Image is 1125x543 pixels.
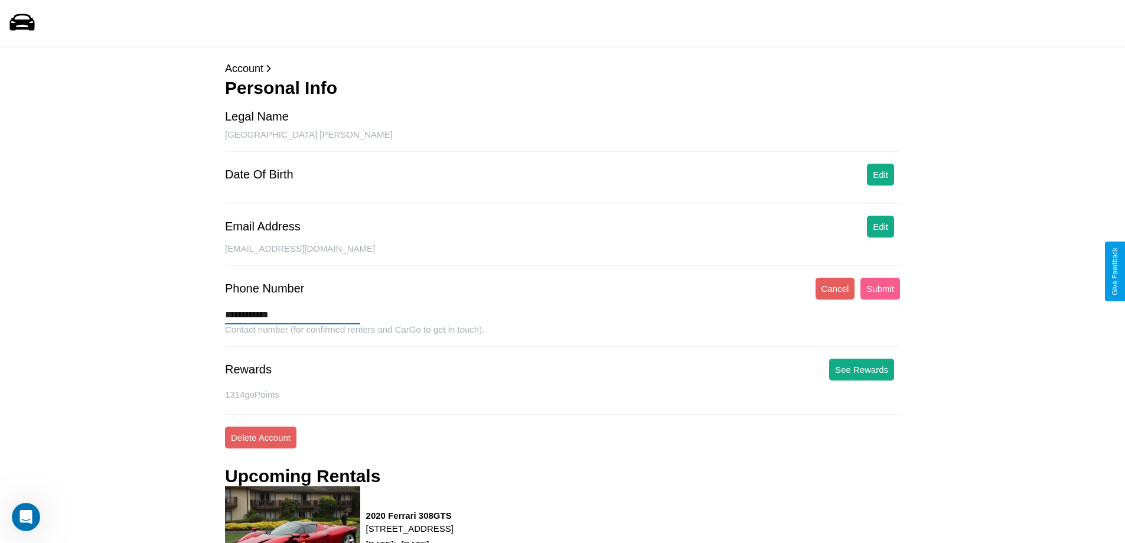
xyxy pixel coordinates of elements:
div: Give Feedback [1111,248,1119,295]
h3: Upcoming Rentals [225,466,380,486]
p: [STREET_ADDRESS] [366,521,454,537]
h3: Personal Info [225,78,900,98]
div: [GEOGRAPHIC_DATA] [PERSON_NAME] [225,129,900,152]
div: Email Address [225,220,301,233]
button: Edit [867,216,894,238]
p: Account [225,59,900,78]
button: See Rewards [829,359,894,381]
button: Submit [860,278,900,300]
p: 1314 goPoints [225,386,900,402]
button: Edit [867,164,894,186]
div: [EMAIL_ADDRESS][DOMAIN_NAME] [225,243,900,266]
h3: 2020 Ferrari 308GTS [366,511,454,521]
div: Rewards [225,363,272,376]
iframe: Intercom live chat [12,503,40,531]
div: Legal Name [225,110,289,123]
div: Contact number (for confirmed renters and CarGo to get in touch). [225,324,900,347]
button: Delete Account [225,427,296,448]
button: Cancel [816,278,855,300]
div: Phone Number [225,282,305,295]
div: Date Of Birth [225,168,294,181]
